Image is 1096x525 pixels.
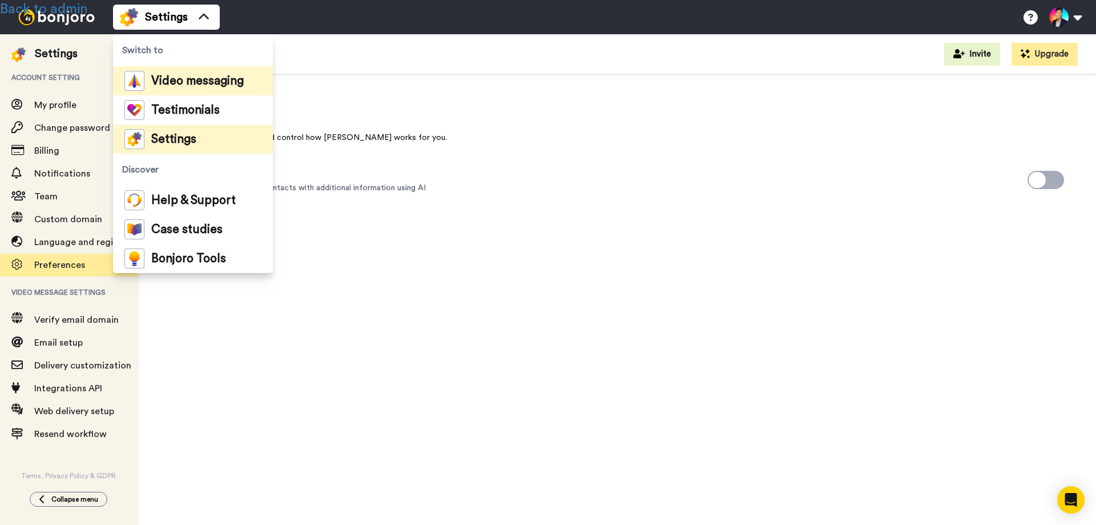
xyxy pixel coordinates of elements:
[34,123,110,133] span: Change password
[151,134,196,145] span: Settings
[113,34,273,66] span: Switch to
[1057,486,1085,514] div: Open Intercom Messenger
[34,146,59,155] span: Billing
[151,253,226,264] span: Bonjoro Tools
[151,224,223,235] span: Case studies
[151,105,220,116] span: Testimonials
[151,195,236,206] span: Help & Support
[30,492,107,507] button: Collapse menu
[124,249,144,268] img: bj-tools-colored.svg
[34,238,124,247] span: Language and region
[51,495,98,504] span: Collapse menu
[34,192,58,201] span: Team
[34,101,76,110] span: My profile
[151,75,244,87] span: Video messaging
[11,47,26,62] img: settings-colored.svg
[113,95,273,125] a: Testimonials
[113,125,273,154] a: Settings
[34,261,85,270] span: Preferences
[124,129,144,149] img: settings-colored.svg
[124,219,144,239] img: case-study-colored.svg
[113,215,273,244] a: Case studies
[120,8,138,26] img: settings-colored.svg
[113,66,273,95] a: Video messaging
[113,154,273,186] span: Discover
[113,244,273,273] a: Bonjoro Tools
[169,166,426,180] span: AI Enrichment
[34,315,119,324] span: Verify email domain
[124,100,144,120] img: tm-color.svg
[34,430,107,439] span: Resend workflow
[145,9,188,25] span: Settings
[1012,43,1078,66] button: Upgrade
[34,384,102,393] span: Integrations API
[160,97,1073,118] span: Preferences
[113,186,273,215] a: Help & Support
[169,182,426,194] span: Automatically enrich your contacts with additional information using AI
[34,338,83,347] span: Email setup
[124,190,144,210] img: help-and-support-colored.svg
[944,43,1000,66] button: Invite
[34,361,131,370] span: Delivery customization
[34,169,90,178] span: Notifications
[34,407,114,416] span: Web delivery setup
[124,71,144,91] img: vm-color.svg
[34,215,102,224] span: Custom domain
[160,132,1073,143] div: Customize your experience and control how [PERSON_NAME] works for you.
[35,46,78,62] div: Settings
